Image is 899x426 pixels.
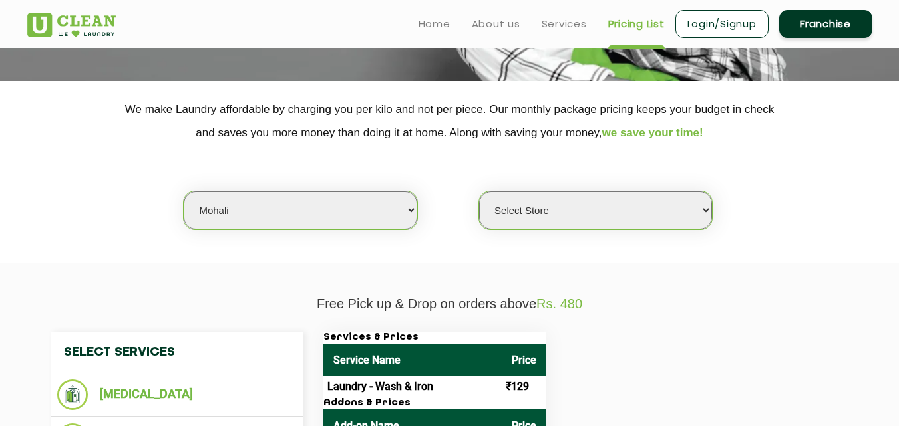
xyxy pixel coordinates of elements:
a: Login/Signup [675,10,769,38]
th: Service Name [323,344,502,376]
span: we save your time! [602,126,703,139]
p: We make Laundry affordable by charging you per kilo and not per piece. Our monthly package pricin... [27,98,872,144]
a: Home [419,16,450,32]
th: Price [502,344,546,376]
h4: Select Services [51,332,303,373]
td: ₹129 [502,376,546,397]
li: [MEDICAL_DATA] [57,379,297,410]
td: Laundry - Wash & Iron [323,376,502,397]
a: Services [542,16,587,32]
a: Pricing List [608,16,665,32]
img: Dry Cleaning [57,379,89,410]
h3: Addons & Prices [323,397,546,409]
span: Rs. 480 [536,296,582,311]
a: Franchise [779,10,872,38]
img: UClean Laundry and Dry Cleaning [27,13,116,37]
h3: Services & Prices [323,332,546,344]
a: About us [472,16,520,32]
p: Free Pick up & Drop on orders above [27,296,872,312]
